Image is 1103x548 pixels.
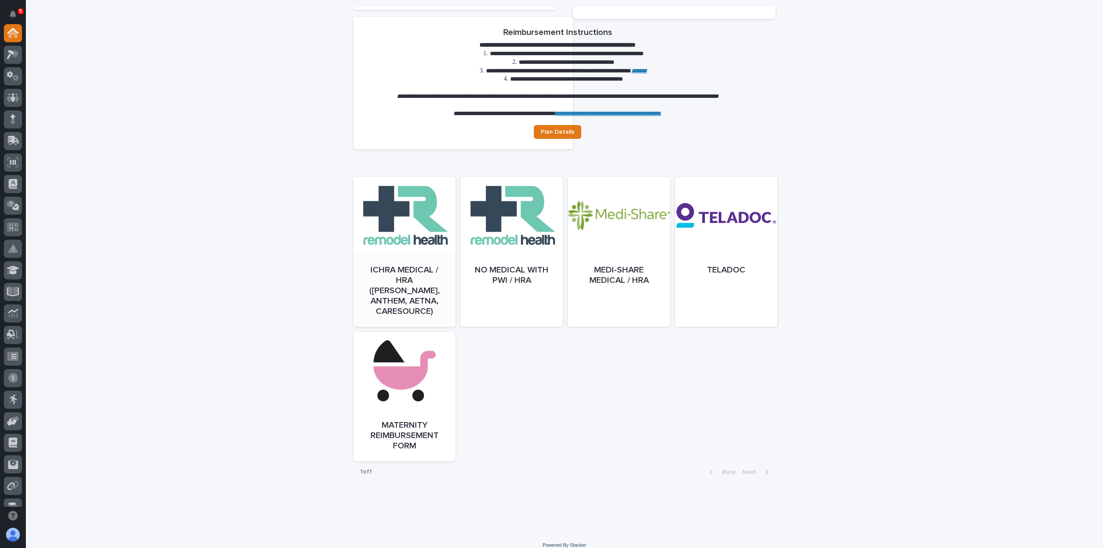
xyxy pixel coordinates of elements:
div: Start new chat [29,133,141,142]
img: Stacker [9,8,26,25]
a: Maternity Reimbursement Form [353,332,455,461]
a: ICHRA Medical / HRA ([PERSON_NAME], Anthem, Aetna, CareSource) [353,177,455,327]
p: How can we help? [9,48,157,62]
div: We're available if you need us! [29,142,109,149]
span: Onboarding Call [62,109,110,117]
p: 1 of 1 [353,461,379,482]
span: Plan Details [541,129,574,135]
img: favicon.ico [54,110,61,116]
a: No Medical with PWI / HRA [461,177,563,327]
a: Prompting [114,105,159,121]
a: Powered byPylon [61,159,104,166]
a: Powered By Stacker [542,542,586,548]
h2: Reimbursement Instructions [503,27,612,38]
a: Medi-Share Medical / HRA [568,177,670,327]
button: Notifications [4,5,22,23]
span: Back [717,469,735,475]
button: Next [739,468,776,476]
span: Pylon [86,160,104,166]
div: 📖 [9,110,16,116]
span: Prompting [126,109,156,117]
button: users-avatar [4,526,22,544]
a: Plan Details [534,125,581,139]
div: Notifications5 [11,10,22,24]
img: 1736555164131-43832dd5-751b-4058-ba23-39d91318e5a0 [9,133,24,149]
p: Welcome 👋 [9,34,157,48]
p: 5 [19,8,22,14]
a: Onboarding Call [50,105,113,121]
span: Next [742,469,761,475]
button: Back [703,468,739,476]
button: Open support chat [4,507,22,525]
a: 📖Help Docs [5,105,50,121]
span: Help Docs [17,109,47,117]
img: image [117,110,124,116]
a: Teladoc [675,177,777,327]
button: Start new chat [146,136,157,146]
